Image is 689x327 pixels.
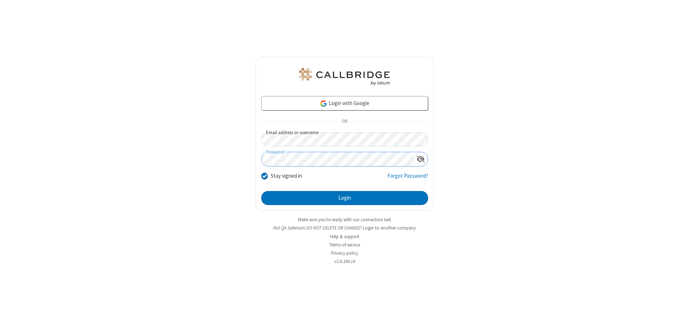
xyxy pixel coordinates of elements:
a: Login with Google [261,96,428,110]
button: Login [261,191,428,205]
span: OR [339,117,350,127]
input: Email address or username [261,132,428,146]
a: Privacy policy [331,250,358,256]
li: v2.6.349.14 [255,258,434,265]
label: Stay signed in [271,172,302,180]
button: Login to another company [363,224,416,231]
li: Not QA Selenium DO NOT DELETE OR CHANGE? [255,224,434,231]
a: Help & support [330,233,359,240]
img: QA Selenium DO NOT DELETE OR CHANGE [298,68,391,85]
img: google-icon.png [320,100,328,108]
a: Make sure you're ready with our connection test [298,217,391,223]
a: Terms of service [329,242,360,248]
div: Show password [414,152,428,165]
input: Password [262,152,414,166]
a: Forgot Password? [387,172,428,186]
